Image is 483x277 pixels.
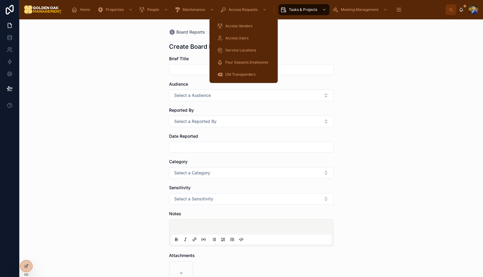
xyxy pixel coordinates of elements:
h1: Create Board Report [169,42,228,51]
span: Meeting Management [341,7,378,12]
span: Reported By [169,107,194,113]
span: Brief Title [169,56,189,61]
span: Category [169,159,188,164]
a: Old Transponders [213,69,274,80]
a: Board Reports [169,29,205,35]
button: Select Button [169,116,334,127]
span: Maintenance [183,7,205,12]
span: Old Transponders [225,72,256,77]
a: Maintenance [172,4,217,15]
span: Service Locations [225,48,256,53]
span: Attachments [169,253,195,258]
button: Select Button [169,193,334,205]
a: Access Requests [218,4,270,15]
span: Access Users [225,36,249,41]
div: scrollable content [67,3,445,16]
a: Meeting Management [331,4,390,15]
span: Notes [169,211,181,216]
button: Select Button [169,90,334,101]
a: Tasks & Projects [279,4,329,15]
button: Select Button [169,167,334,179]
span: Properties [106,7,124,12]
a: Properties [96,4,136,15]
span: Date Reported [169,134,198,139]
a: Service Locations [213,45,274,56]
span: Four Seasons Employees [225,60,268,65]
span: Access Vendors [225,24,253,28]
span: Select a Reported By [174,118,217,124]
a: People [137,4,171,15]
span: Select a Audience [174,92,211,98]
a: Home [70,4,94,15]
span: Board Reports [176,29,205,35]
span: Sensitivity [169,185,191,190]
span: Access Requests [229,7,258,12]
span: Select a Category [174,170,210,176]
span: People [147,7,159,12]
span: Select a Sensitivity [174,196,213,202]
a: Four Seasons Employees [213,57,274,68]
img: App logo [24,5,62,15]
a: Access Users [213,33,274,44]
span: Home [80,7,90,12]
span: Audience [169,81,188,87]
span: Tasks & Projects [289,7,317,12]
a: Access Vendors [213,21,274,31]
